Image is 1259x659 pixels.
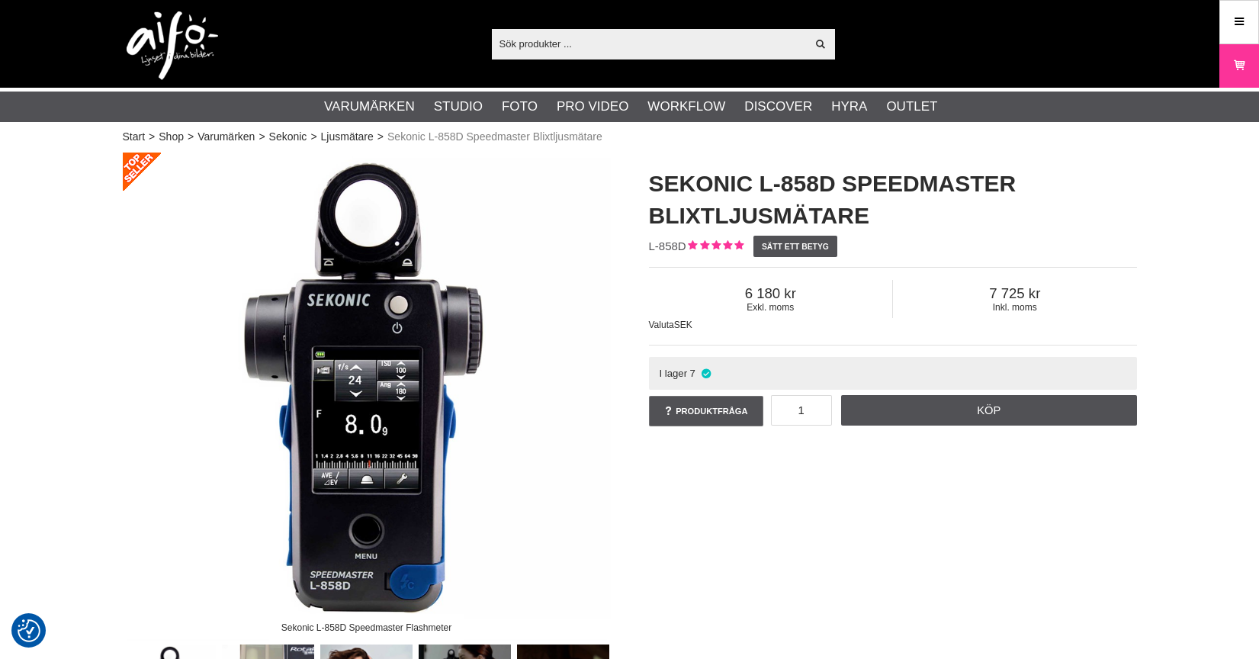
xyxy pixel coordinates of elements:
span: Inkl. moms [893,302,1137,313]
div: Sekonic L-858D Speedmaster Flashmeter [268,614,464,641]
a: Köp [841,395,1137,426]
a: Ljusmätare [321,129,374,145]
span: 6 180 [649,285,893,302]
span: 7 725 [893,285,1137,302]
span: > [310,129,316,145]
h1: Sekonic L-858D Speedmaster Blixtljusmätare [649,168,1137,232]
a: Outlet [886,97,937,117]
button: Samtyckesinställningar [18,617,40,645]
a: Start [123,129,146,145]
span: 7 [690,368,695,379]
span: > [259,129,265,145]
span: L-858D [649,239,686,252]
a: Studio [434,97,483,117]
span: > [188,129,194,145]
span: > [149,129,155,145]
span: Valuta [649,320,674,330]
img: logo.png [127,11,218,80]
i: I lager [699,368,712,379]
a: Varumärken [198,129,255,145]
a: Produktfråga [649,396,763,426]
span: SEK [674,320,692,330]
a: Pro Video [557,97,628,117]
img: Revisit consent button [18,619,40,642]
a: Foto [502,97,538,117]
a: Workflow [647,97,725,117]
span: I lager [659,368,687,379]
a: Varumärken [324,97,415,117]
span: Sekonic L-858D Speedmaster Blixtljusmätare [387,129,602,145]
span: > [377,129,384,145]
input: Sök produkter ... [492,32,807,55]
a: Sätt ett betyg [753,236,838,257]
div: Kundbetyg: 5.00 [686,239,744,255]
a: Discover [744,97,812,117]
a: Shop [159,129,184,145]
img: Sekonic L-858D Speedmaster Flashmeter [123,153,611,641]
a: Sekonic [269,129,307,145]
a: Hyra [831,97,867,117]
span: Exkl. moms [649,302,893,313]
